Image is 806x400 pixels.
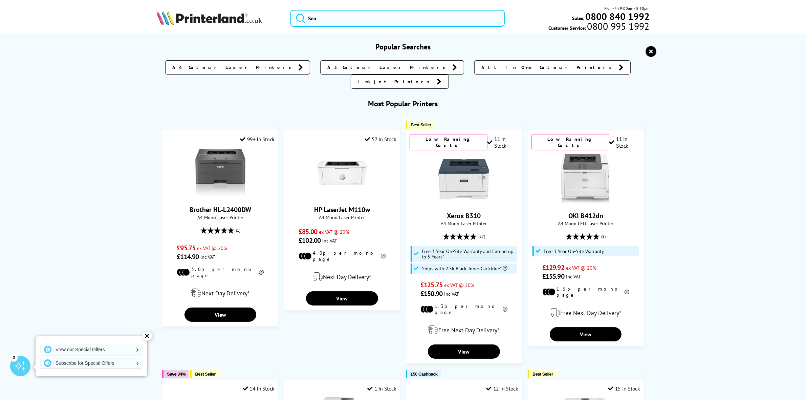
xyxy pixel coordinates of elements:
[447,211,481,220] a: Xerox B310
[195,148,246,198] img: Brother HL-L2400DW
[586,23,650,29] span: 0800 995 1992
[327,64,449,71] span: A3 Colour Laser Printers
[601,230,606,243] span: (8)
[314,205,370,214] a: HP LaserJet M110w
[162,370,189,378] button: Save 34%
[166,283,274,302] div: modal_delivery
[156,10,282,26] a: Printerland Logo
[177,244,195,252] span: £95.75
[41,358,142,369] a: Subscribe for Special Offers
[172,64,295,71] span: A4 Colour Laser Printers
[167,372,186,377] span: Save 34%
[299,227,317,236] span: £85.00
[542,286,629,298] li: 1.6p per mono page
[411,372,437,377] span: £50 Cashback
[609,135,640,149] div: 11 In Stock
[197,245,227,251] span: ex VAT @ 20%
[438,199,489,206] a: Xerox B310
[177,252,199,261] span: £114.90
[367,385,396,392] div: 1 In Stock
[410,134,487,150] div: Low Running Costs
[542,263,564,272] span: £129.92
[365,136,396,143] div: 57 In Stock
[531,220,640,227] span: A4 Mono LED Laser Printer
[299,250,385,262] li: 4.0p per mono page
[190,370,219,378] button: Best Seller
[608,385,640,392] div: 15 In Stock
[584,13,650,20] a: 0800 840 1992
[306,291,378,306] a: View
[320,60,464,75] a: A3 Colour Laser Printers
[177,266,263,278] li: 3.0p per mono page
[604,5,650,12] span: Mon - Fri 9:00am - 5:30pm
[566,273,581,280] span: inc VAT
[165,60,310,75] a: A4 Colour Laser Printers
[444,282,474,288] span: ex VAT @ 20%
[358,78,434,85] span: Inkjet Printers
[572,15,584,21] span: Sales:
[487,135,518,149] div: 11 In Stock
[317,148,368,198] img: HP LaserJet M110w
[544,249,604,254] span: Free 3 Year On-Site Warranty
[560,154,611,205] img: OKI B412dn
[420,289,442,298] span: £150.90
[486,385,518,392] div: 12 In Stock
[532,372,553,377] span: Best Seller
[299,236,321,245] span: £102.00
[406,370,441,378] button: £50 Cashback
[428,344,500,359] a: View
[410,220,518,227] span: A4 Mono Laser Printer
[41,344,142,355] a: View our Special Offers
[542,272,564,281] span: £155.90
[190,205,251,214] a: Brother HL-L2400DW
[156,99,650,108] h3: Most Popular Printers
[531,134,609,150] div: Low Running Costs
[585,10,650,23] b: 0800 840 1992
[420,280,442,289] span: £125.75
[560,199,611,206] a: OKI B412dn
[240,136,275,143] div: 99+ In Stock
[422,266,507,271] span: Ships with 2.5k Black Toner Cartridge*
[195,193,246,200] a: Brother HL-L2400DW
[411,122,431,127] span: Best Seller
[444,291,459,297] span: inc VAT
[474,60,631,75] a: All In One Colour Printers
[549,23,650,31] span: Customer Service:
[319,229,349,235] span: ex VAT @ 20%
[288,214,396,220] span: A4 Mono Laser Printer
[156,42,650,51] h3: Popular Searches
[288,267,396,286] div: modal_delivery
[420,303,507,315] li: 1.3p per mono page
[406,121,435,129] button: Best Seller
[478,230,485,243] span: (57)
[243,385,275,392] div: 14 In Stock
[10,354,18,361] div: 2
[290,10,504,27] input: Sea
[184,308,256,322] a: View
[322,237,337,244] span: inc VAT
[422,249,515,259] span: Free 3 Year On-Site Warranty and Extend up to 5 Years*
[566,265,596,271] span: ex VAT @ 20%
[550,327,622,341] a: View
[410,320,518,339] div: modal_delivery
[481,64,615,71] span: All In One Colour Printers
[351,75,449,89] a: Inkjet Printers
[156,10,262,25] img: Printerland Logo
[143,331,152,341] div: ✕
[568,211,603,220] a: OKI B412dn
[438,154,489,205] img: Xerox B310
[236,224,240,237] span: (1)
[531,303,640,322] div: modal_delivery
[195,372,216,377] span: Best Seller
[317,193,368,200] a: HP LaserJet M110w
[528,370,557,378] button: Best Seller
[200,254,215,260] span: inc VAT
[166,214,274,220] span: A4 Mono Laser Printer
